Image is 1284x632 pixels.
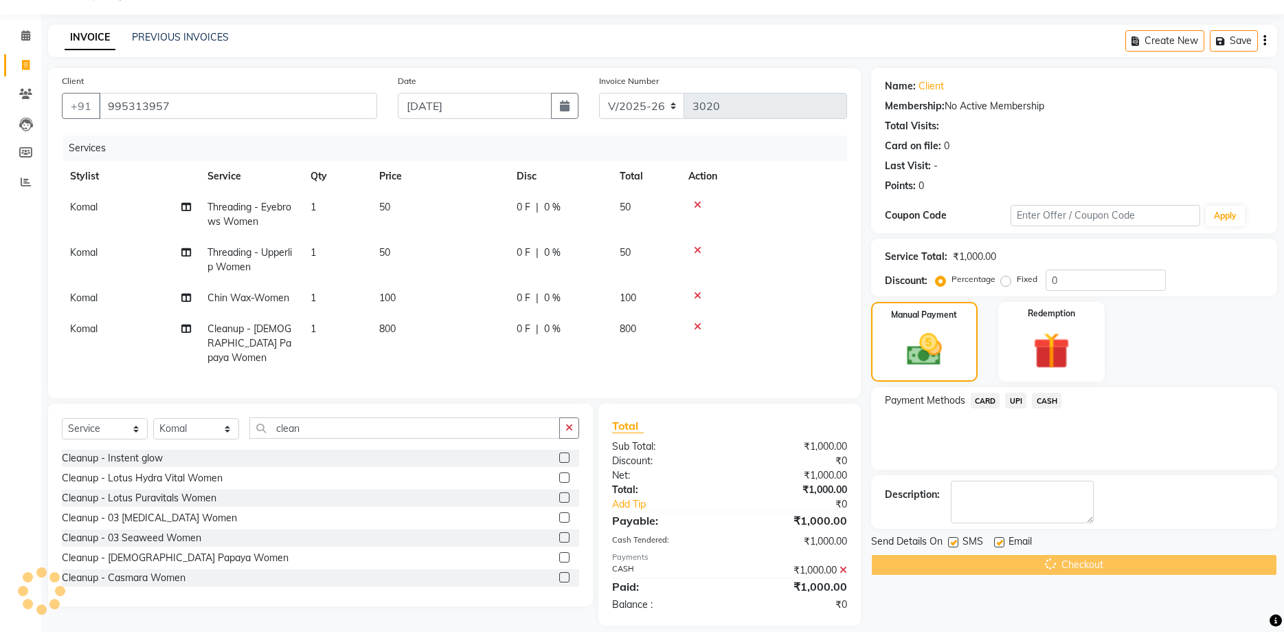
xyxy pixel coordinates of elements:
span: UPI [1005,393,1026,408]
th: Stylist [62,161,199,192]
button: Apply [1206,206,1245,226]
div: ₹1,000.00 [730,578,857,595]
div: Points: [885,179,916,193]
span: | [536,291,539,305]
div: No Active Membership [885,99,1263,113]
div: Cleanup - Casmara Women [62,571,185,585]
button: Create New [1125,30,1204,52]
span: | [536,246,539,260]
div: Services [63,135,857,161]
th: Total [611,161,680,192]
label: Date [398,75,416,87]
div: 0 [919,179,924,193]
span: | [536,200,539,215]
span: 50 [620,246,631,259]
span: 50 [379,246,390,259]
span: Chin Wax-Women [207,292,289,304]
div: ₹1,000.00 [730,439,857,454]
span: 0 % [544,322,561,336]
div: Discount: [602,454,730,468]
th: Action [680,161,847,192]
div: CASH [602,563,730,578]
span: | [536,322,539,336]
div: ₹0 [730,598,857,612]
div: Discount: [885,274,927,288]
div: Cleanup - [DEMOGRAPHIC_DATA] Papaya Women [62,551,289,565]
div: Payable: [602,512,730,529]
span: Komal [70,292,98,304]
div: Total: [602,483,730,497]
th: Qty [302,161,371,192]
div: Balance : [602,598,730,612]
span: 100 [379,292,396,304]
span: Komal [70,323,98,335]
label: Percentage [951,273,995,285]
div: Cleanup - Instent glow [62,451,163,466]
span: 0 % [544,291,561,305]
span: Komal [70,246,98,259]
label: Redemption [1028,307,1075,320]
a: INVOICE [65,25,115,50]
span: Total [612,419,644,433]
div: Cleanup - Lotus Hydra Vital Women [62,471,223,486]
span: 0 F [517,291,530,305]
div: Cleanup - 03 [MEDICAL_DATA] Women [62,511,237,525]
div: Total Visits: [885,119,939,133]
th: Price [371,161,508,192]
span: 0 F [517,322,530,336]
div: ₹1,000.00 [730,563,857,578]
a: Add Tip [602,497,751,512]
a: Client [919,79,944,94]
span: 100 [620,292,636,304]
span: 0 % [544,246,561,260]
span: CARD [971,393,1000,408]
span: 50 [620,201,631,213]
div: Last Visit: [885,159,931,173]
div: ₹1,000.00 [730,483,857,497]
a: PREVIOUS INVOICES [132,31,229,43]
img: _cash.svg [896,329,953,370]
input: Search or Scan [249,417,560,439]
span: 0 % [544,200,561,215]
span: 1 [311,201,316,213]
span: 0 F [517,200,530,215]
div: Name: [885,79,916,94]
span: 50 [379,201,390,213]
span: Cleanup - [DEMOGRAPHIC_DATA] Papaya Women [207,323,291,364]
div: Service Total: [885,250,947,264]
div: 0 [944,139,949,153]
span: Email [1009,534,1032,552]
span: Send Details On [871,534,943,552]
div: ₹0 [751,497,857,512]
div: Card on file: [885,139,941,153]
div: ₹0 [730,454,857,468]
div: Cleanup - Lotus Puravitals Women [62,491,216,505]
span: 0 F [517,246,530,260]
span: 1 [311,323,316,335]
div: ₹1,000.00 [730,512,857,529]
label: Manual Payment [891,309,957,321]
div: Cash Tendered: [602,534,730,549]
label: Fixed [1017,273,1037,285]
th: Disc [508,161,611,192]
div: Payments [612,552,846,563]
span: SMS [962,534,983,552]
button: +91 [62,93,100,119]
label: Client [62,75,84,87]
div: Membership: [885,99,945,113]
div: ₹1,000.00 [953,250,996,264]
span: Threading - Eyebrows Women [207,201,291,228]
span: CASH [1032,393,1061,408]
input: Search by Name/Mobile/Email/Code [99,93,377,119]
span: 800 [620,323,636,335]
div: Cleanup - 03 Seaweed Women [62,531,201,545]
span: Payment Methods [885,393,965,408]
div: ₹1,000.00 [730,468,857,483]
div: Paid: [602,578,730,595]
span: 1 [311,292,316,304]
div: Sub Total: [602,439,730,454]
span: Threading - Upperlip Women [207,246,292,273]
div: Coupon Code [885,208,1011,223]
div: ₹1,000.00 [730,534,857,549]
input: Enter Offer / Coupon Code [1011,205,1200,226]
